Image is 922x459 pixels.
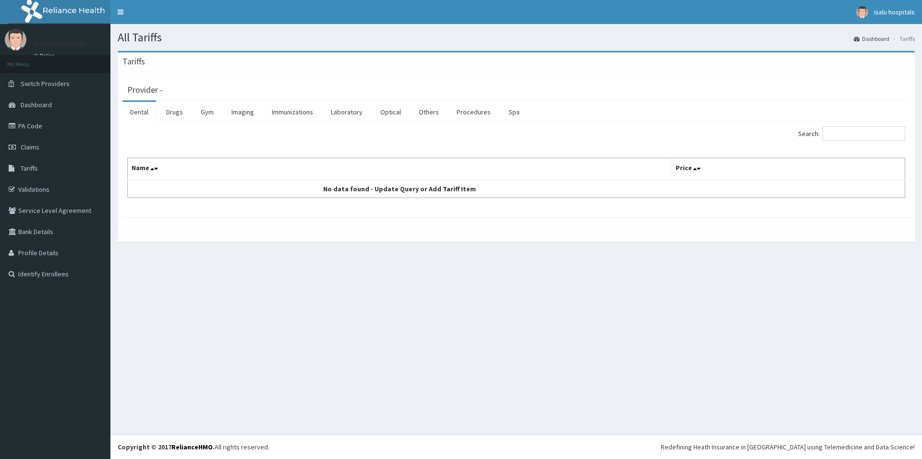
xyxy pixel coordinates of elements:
[5,29,26,50] img: User Image
[854,35,889,43] a: Dashboard
[373,102,409,122] a: Optical
[323,102,370,122] a: Laboratory
[128,158,672,180] th: Name
[21,164,38,173] span: Tariffs
[171,443,213,451] a: RelianceHMO
[193,102,221,122] a: Gym
[34,52,57,59] a: Online
[34,39,87,48] p: isalu hospitals
[118,443,215,451] strong: Copyright © 2017 .
[127,86,163,94] h3: Provider -
[21,79,70,88] span: Switch Providers
[501,102,527,122] a: Spa
[122,57,145,66] h3: Tariffs
[118,31,915,44] h1: All Tariffs
[224,102,262,122] a: Imaging
[874,8,915,16] span: isalu hospitals
[856,6,868,18] img: User Image
[21,143,39,151] span: Claims
[411,102,447,122] a: Others
[449,102,498,122] a: Procedures
[110,434,922,459] footer: All rights reserved.
[672,158,905,180] th: Price
[122,102,156,122] a: Dental
[264,102,321,122] a: Immunizations
[798,126,905,141] label: Search:
[823,126,905,141] input: Search:
[158,102,191,122] a: Drugs
[21,100,52,109] span: Dashboard
[128,180,672,198] td: No data found - Update Query or Add Tariff Item
[661,442,915,452] div: Redefining Heath Insurance in [GEOGRAPHIC_DATA] using Telemedicine and Data Science!
[890,35,915,43] li: Tariffs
